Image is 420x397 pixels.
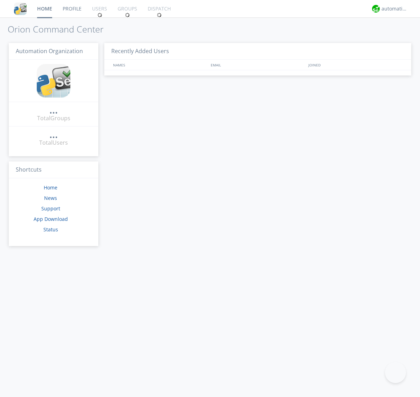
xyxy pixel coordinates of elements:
[49,131,58,138] div: ...
[125,13,130,17] img: spin.svg
[209,60,307,70] div: EMAIL
[381,5,408,12] div: automation+atlas
[97,13,102,17] img: spin.svg
[49,106,58,114] a: ...
[14,2,27,15] img: cddb5a64eb264b2086981ab96f4c1ba7
[39,139,68,147] div: Total Users
[41,205,60,212] a: Support
[49,131,58,139] a: ...
[307,60,405,70] div: JOINED
[157,13,162,17] img: spin.svg
[44,195,57,201] a: News
[9,161,98,179] h3: Shortcuts
[372,5,380,13] img: d2d01cd9b4174d08988066c6d424eccd
[16,47,83,55] span: Automation Organization
[385,362,406,383] iframe: Toggle Customer Support
[111,60,207,70] div: NAMES
[49,106,58,113] div: ...
[37,64,70,98] img: cddb5a64eb264b2086981ab96f4c1ba7
[44,184,57,191] a: Home
[37,114,70,122] div: Total Groups
[104,43,411,60] h3: Recently Added Users
[43,226,58,233] a: Status
[34,216,68,222] a: App Download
